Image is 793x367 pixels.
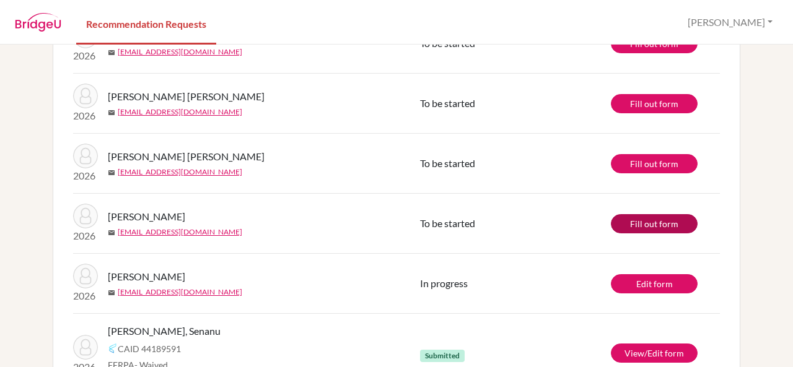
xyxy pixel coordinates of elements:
a: [EMAIL_ADDRESS][DOMAIN_NAME] [118,227,242,238]
p: 2026 [73,108,98,123]
span: In progress [420,277,468,289]
img: Common App logo [108,343,118,353]
a: [EMAIL_ADDRESS][DOMAIN_NAME] [118,287,242,298]
a: [EMAIL_ADDRESS][DOMAIN_NAME] [118,106,242,118]
span: To be started [420,217,475,229]
a: Fill out form [611,94,698,113]
span: CAID 44189591 [118,342,181,355]
img: Appiah-Pinkrah, Hannes Kwabena Akowuah [73,144,98,168]
p: 2026 [73,288,98,303]
p: 2026 [73,48,98,63]
span: mail [108,109,115,116]
img: Nwarueze, Deborah Oluchi [73,204,98,228]
span: [PERSON_NAME] [108,209,185,224]
a: [EMAIL_ADDRESS][DOMAIN_NAME] [118,166,242,178]
span: To be started [420,157,475,169]
span: Submitted [420,350,465,362]
a: Edit form [611,274,698,293]
img: Ziddah, Senanu [73,335,98,360]
span: [PERSON_NAME] [108,269,185,284]
img: Kroma, Christine [73,264,98,288]
img: BridgeU logo [15,13,61,32]
span: mail [108,169,115,176]
img: Appiah-Pinkrah, Hannes Kwabena Akowuah [73,84,98,108]
span: [PERSON_NAME] [PERSON_NAME] [108,89,265,104]
a: View/Edit form [611,343,698,363]
span: [PERSON_NAME], Senanu [108,324,221,339]
span: [PERSON_NAME] [PERSON_NAME] [108,149,265,164]
a: Recommendation Requests [76,2,216,45]
a: Fill out form [611,214,698,233]
a: Fill out form [611,154,698,173]
button: [PERSON_NAME] [682,11,778,34]
span: To be started [420,97,475,109]
p: 2026 [73,168,98,183]
p: 2026 [73,228,98,243]
span: mail [108,49,115,56]
span: mail [108,289,115,296]
span: mail [108,229,115,236]
a: [EMAIL_ADDRESS][DOMAIN_NAME] [118,46,242,58]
